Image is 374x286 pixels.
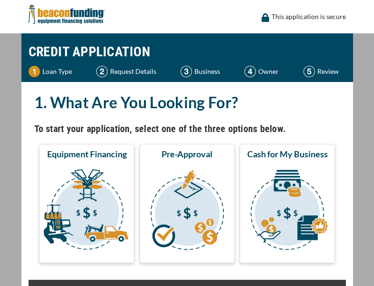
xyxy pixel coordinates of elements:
h1: CREDIT APPLICATION [29,38,346,66]
img: Step 2 [96,66,108,77]
p: Loan Type [42,66,72,77]
img: Cash for My Business [242,163,333,259]
img: Step 5 [303,66,315,77]
p: This application is secure [272,11,346,22]
img: Pre-Approval [142,163,233,259]
p: Review [317,66,339,77]
button: Pre-Approval [140,144,235,263]
button: Equipment Financing [39,144,134,263]
img: Step 3 [181,66,192,77]
h4: To start your application, select one of the three options below. [34,121,340,137]
p: Owner [258,66,279,77]
span: Equipment Financing [47,148,127,160]
img: lock icon to convery security [262,13,269,22]
h2: 1. What Are You Looking For? [34,92,340,113]
p: Business [194,66,220,77]
img: Equipment Financing [41,163,132,259]
span: Pre-Approval [162,148,212,160]
button: Cash for My Business [240,144,335,263]
span: Cash for My Business [247,148,328,160]
p: Request Details [110,66,156,77]
img: Step 4 [244,66,256,77]
img: Step 1 [29,66,40,77]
